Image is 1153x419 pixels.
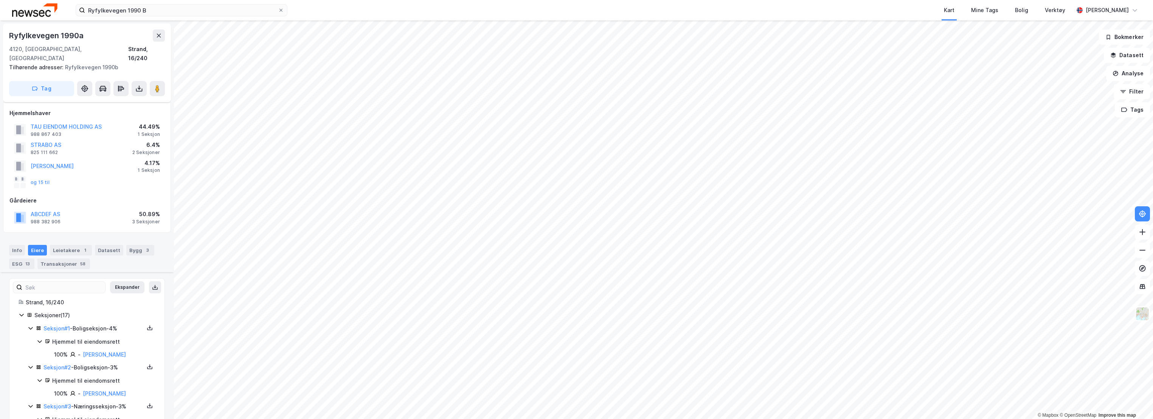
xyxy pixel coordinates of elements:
[128,45,165,63] div: Strand, 16/240
[1015,6,1028,15] div: Bolig
[9,81,74,96] button: Tag
[9,63,159,72] div: Ryfylkevegen 1990b
[9,109,164,118] div: Hjemmelshaver
[24,260,31,268] div: 13
[126,245,154,255] div: Bygg
[28,245,47,255] div: Eiere
[52,337,155,346] div: Hjemmel til eiendomsrett
[138,131,160,137] div: 1 Seksjon
[79,260,87,268] div: 58
[1135,307,1150,321] img: Z
[31,131,61,137] div: 988 867 403
[132,140,160,150] div: 6.4%
[43,403,71,410] a: Seksjon#3
[9,245,25,255] div: Info
[1099,413,1136,418] a: Improve this map
[43,402,144,411] div: - Næringsseksjon - 3%
[26,298,155,307] div: Strand, 16/240
[52,376,155,385] div: Hjemmel til eiendomsrett
[1115,383,1153,419] div: Kontrollprogram for chat
[37,259,90,269] div: Transaksjoner
[43,325,70,332] a: Seksjon#1
[78,389,81,398] div: -
[1099,30,1150,45] button: Bokmerker
[1045,6,1065,15] div: Verktøy
[132,219,160,225] div: 3 Seksjoner
[971,6,998,15] div: Mine Tags
[34,311,155,320] div: Seksjoner ( 17 )
[31,219,61,225] div: 988 382 906
[944,6,954,15] div: Kart
[54,389,68,398] div: 100%
[12,3,57,17] img: newsec-logo.f6e21ccffca1b3a03d2d.png
[1038,413,1058,418] a: Mapbox
[81,246,89,254] div: 1
[1104,48,1150,63] button: Datasett
[138,167,160,173] div: 1 Seksjon
[78,350,81,359] div: -
[43,364,71,371] a: Seksjon#2
[54,350,68,359] div: 100%
[132,210,160,219] div: 50.89%
[85,5,278,16] input: Søk på adresse, matrikkel, gårdeiere, leietakere eller personer
[1114,84,1150,99] button: Filter
[1115,102,1150,117] button: Tags
[1115,383,1153,419] iframe: Chat Widget
[138,122,160,131] div: 44.49%
[9,30,85,42] div: Ryfylkevegen 1990a
[43,324,144,333] div: - Boligseksjon - 4%
[110,281,144,293] button: Ekspander
[43,363,144,372] div: - Boligseksjon - 3%
[83,351,126,358] a: [PERSON_NAME]
[138,159,160,168] div: 4.17%
[1060,413,1096,418] a: OpenStreetMap
[31,150,58,156] div: 825 111 662
[1086,6,1129,15] div: [PERSON_NAME]
[95,245,123,255] div: Datasett
[9,64,65,70] span: Tilhørende adresser:
[1106,66,1150,81] button: Analyse
[83,390,126,397] a: [PERSON_NAME]
[144,246,151,254] div: 3
[9,196,164,205] div: Gårdeiere
[22,282,105,293] input: Søk
[9,45,128,63] div: 4120, [GEOGRAPHIC_DATA], [GEOGRAPHIC_DATA]
[50,245,92,255] div: Leietakere
[9,259,34,269] div: ESG
[132,150,160,156] div: 2 Seksjoner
